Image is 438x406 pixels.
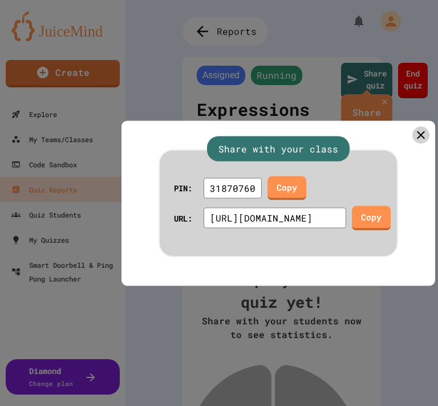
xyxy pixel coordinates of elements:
[204,178,262,198] div: 31870760
[352,206,391,231] a: Copy
[343,311,427,359] iframe: chat widget
[207,136,350,161] div: Share with your class
[174,212,192,224] div: URL:
[174,182,192,194] div: PIN:
[267,176,306,200] a: Copy
[204,208,346,228] div: [URL][DOMAIN_NAME]
[390,360,427,395] iframe: chat widget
